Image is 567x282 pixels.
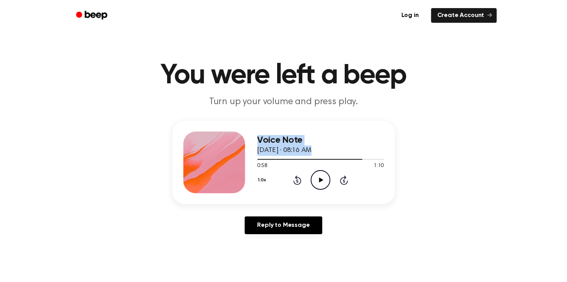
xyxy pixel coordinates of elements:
p: Turn up your volume and press play. [135,96,432,108]
span: [DATE] · 08:16 AM [257,147,311,154]
span: 0:58 [257,162,267,170]
a: Log in [394,7,427,24]
a: Reply to Message [245,216,322,234]
a: Beep [71,8,114,23]
span: 1:10 [374,162,384,170]
h3: Voice Note [257,135,384,145]
button: 1.0x [257,174,269,187]
h1: You were left a beep [86,62,481,89]
a: Create Account [431,8,497,23]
